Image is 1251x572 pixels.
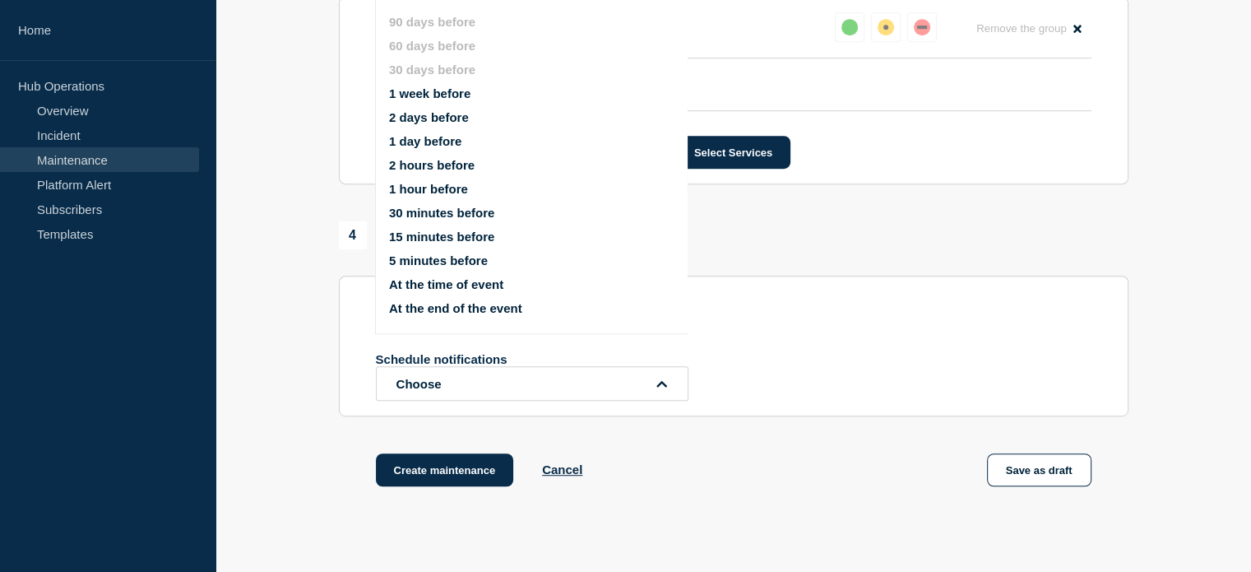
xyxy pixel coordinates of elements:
button: At the end of the event [389,301,522,315]
button: 15 minutes before [389,230,494,244]
button: 1 week before [389,86,470,100]
button: 1 hour before [389,182,468,196]
button: 30 days before [389,63,475,77]
span: 4 [339,221,367,249]
button: up [835,12,864,42]
div: up [841,19,858,35]
div: Notifications [339,221,465,249]
button: 2 days before [389,110,469,124]
div: down [914,19,930,35]
button: Save as draft [987,453,1091,486]
button: 90 days before [389,15,475,29]
button: 2 hours before [389,158,475,172]
p: Schedule notifications [376,352,639,366]
button: 60 days before [389,39,475,53]
button: open dropdown [376,366,688,401]
button: Remove the group [966,12,1091,44]
button: affected [871,12,901,42]
span: Remove the group [976,22,1067,35]
button: Create maintenance [376,453,514,486]
button: Cancel [542,463,582,477]
button: 30 minutes before [389,206,494,220]
button: down [907,12,937,42]
button: 1 day before [389,134,461,148]
button: 5 minutes before [389,253,488,267]
button: At the time of event [389,277,503,291]
div: affected [878,19,894,35]
button: Select Services [676,136,790,169]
